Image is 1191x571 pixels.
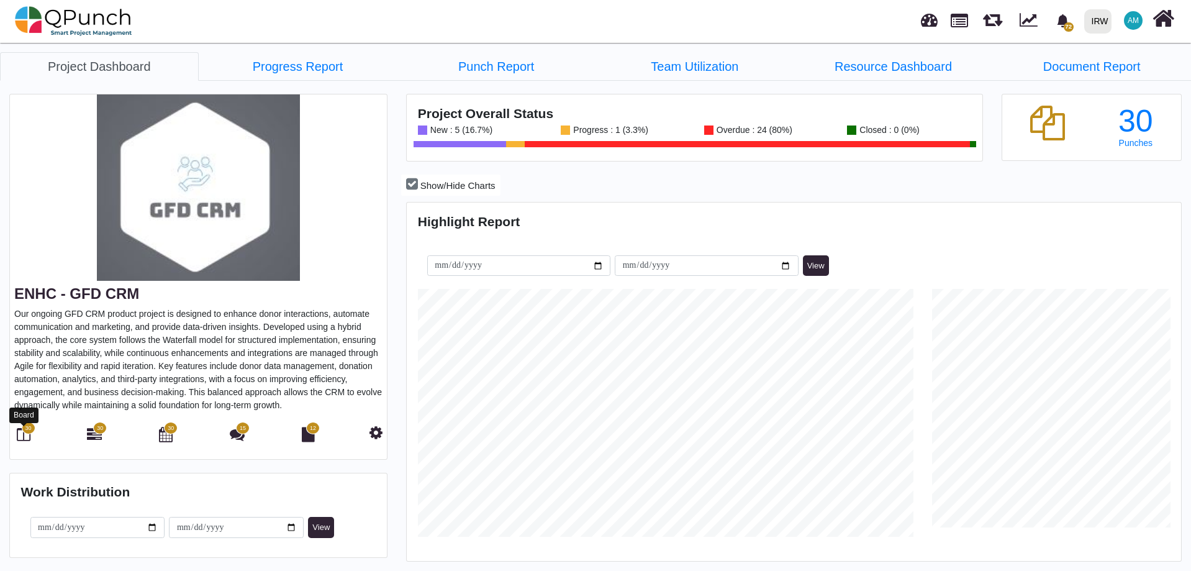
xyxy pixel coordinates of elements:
a: Document Report [992,52,1191,81]
i: Gantt [87,427,102,442]
div: Board [9,408,38,423]
span: AM [1128,17,1139,24]
div: Dynamic Report [1013,1,1049,42]
span: Releases [983,6,1002,27]
a: bell fill72 [1049,1,1079,40]
i: Project Settings [369,425,383,440]
button: View [803,255,829,276]
span: Asad Malik [1124,11,1143,30]
i: Punch Discussion [230,427,245,442]
div: 30 [1101,106,1170,137]
a: Team Utilization [595,52,794,81]
span: Dashboard [921,7,938,26]
div: IRW [1092,11,1108,32]
span: Projects [951,8,968,27]
div: Notification [1052,9,1074,32]
a: AM [1116,1,1150,40]
button: View [308,517,334,538]
div: New : 5 (16.7%) [427,126,492,135]
a: Resource Dashboard [794,52,993,81]
span: 15 [240,424,246,433]
div: Progress : 1 (3.3%) [570,126,648,135]
span: 30 [25,424,31,433]
h4: Project Overall Status [418,106,972,121]
a: ENHC - GFD CRM [14,285,139,302]
i: Document Library [302,427,315,442]
button: Show/Hide Charts [401,175,500,196]
li: ENHC - GFD CRM [595,52,794,80]
span: Show/Hide Charts [420,180,496,191]
span: Punches [1119,138,1153,148]
a: IRW [1079,1,1116,42]
a: 30 Punches [1101,106,1170,148]
a: Punch Report [397,52,595,81]
div: Closed : 0 (0%) [856,126,919,135]
i: Home [1153,7,1174,30]
span: 30 [168,424,174,433]
h4: Highlight Report [418,214,1171,229]
span: 72 [1064,22,1074,32]
i: Calendar [159,427,173,442]
span: 30 [97,424,103,433]
div: Overdue : 24 (80%) [713,126,792,135]
span: 12 [310,424,316,433]
p: Our ongoing GFD CRM product project is designed to enhance donor interactions, automate communica... [14,308,383,412]
h4: Work Distribution [21,484,376,500]
img: qpunch-sp.fa6292f.png [15,2,132,40]
svg: bell fill [1056,14,1069,27]
a: 30 [87,432,102,442]
a: Progress Report [199,52,397,81]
